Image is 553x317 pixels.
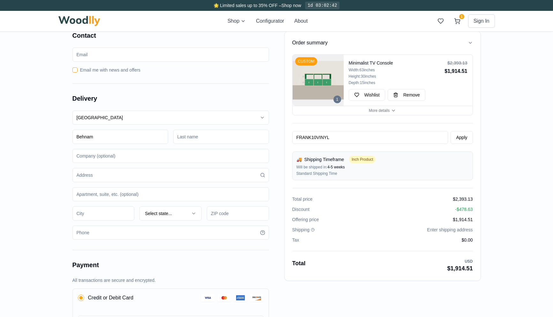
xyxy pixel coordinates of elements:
[333,96,341,103] div: 1
[292,237,299,243] span: Tax
[461,237,473,243] span: $0.00
[453,216,473,223] span: $1,914.51
[256,17,284,25] button: Configurator
[72,149,269,163] input: Company (optional)
[293,55,344,106] img: Minimalist TV Console
[294,17,308,25] button: About
[295,57,318,66] div: CUSTOM
[72,48,269,62] input: Email
[468,14,495,28] button: Sign In
[349,60,442,66] h4: Minimalist TV Console
[388,89,425,101] button: Remove
[349,89,385,101] button: Wishlist
[349,67,442,73] div: Width: 63 inches
[292,216,319,223] span: Offering price
[72,260,269,269] h2: Payment
[369,108,390,113] span: More details
[228,17,246,25] button: Shop
[455,206,473,213] span: - $478.63
[80,67,141,73] label: Email me with news and offers
[445,67,467,75] div: $1,914.51
[293,106,473,115] button: More details
[292,196,313,202] span: Total price
[292,259,306,273] span: Total
[292,227,310,233] span: Shipping
[453,196,473,202] span: $2,393.13
[447,264,473,273] div: $1,914.51
[292,131,448,144] input: Promotion code
[72,94,269,103] h2: Delivery
[349,74,442,79] div: Height: 30 inches
[327,165,345,169] span: 4-5 weeks
[459,14,464,19] span: 1
[349,156,376,163] span: Inch Product
[292,206,310,213] span: Discount
[452,15,463,27] button: 1
[296,156,302,163] span: 🚚
[349,80,442,85] div: Depth: 15 inches
[88,294,133,302] span: Credit or Debit Card
[72,168,269,182] input: Address
[207,206,269,220] input: ZIP code
[72,31,269,40] h2: Contact
[447,259,473,264] div: USD
[292,39,328,47] h3: Order summary
[281,3,301,8] a: Shop now
[304,156,344,163] span: Shipping Timeframe
[296,171,469,176] div: Standard Shipping Time
[305,2,340,9] div: 1d 03:02:42
[58,16,101,26] img: Woodlly
[72,206,135,220] input: City
[204,295,212,300] img: Visa
[72,277,269,283] p: All transactions are secure and encrypted.
[427,227,473,233] span: Enter shipping address
[139,206,202,220] button: Select state...
[364,92,380,98] span: Wishlist
[213,3,281,8] span: 🌟 Limited sales up to 35% OFF –
[72,187,269,201] input: Apartment, suite, etc. (optional)
[296,165,469,170] div: Will be shipped in:
[403,92,420,98] span: Remove
[220,295,228,300] img: MasterCard
[236,295,245,300] img: American Express
[173,130,269,144] input: Last name
[451,131,473,144] button: Apply
[72,130,168,144] input: First name
[252,295,261,300] img: Discover
[445,60,467,66] div: $2,393.13
[72,226,269,240] input: Phone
